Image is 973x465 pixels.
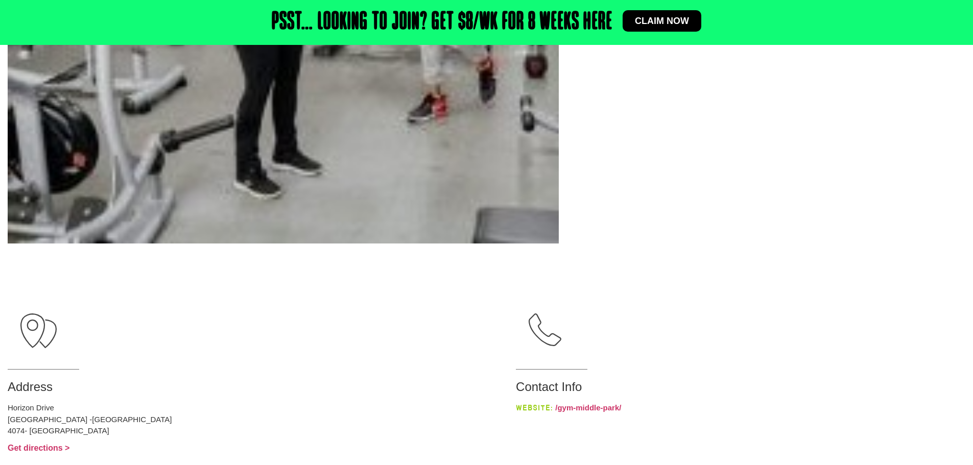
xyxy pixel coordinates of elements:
[635,16,689,26] span: Claim now
[623,10,701,32] a: Claim now
[516,403,553,412] b: Website:
[555,403,621,412] a: /gym-middle-park/
[529,313,561,346] img: contact.svg
[8,444,69,452] a: Get directions >
[516,380,965,395] h4: Contact Info
[8,402,516,437] p: Horizon Drive [GEOGRAPHIC_DATA] -[GEOGRAPHIC_DATA] 4074- [GEOGRAPHIC_DATA]
[20,313,57,348] img: address.svg
[8,380,516,395] h4: Address
[272,10,612,35] h2: Psst… Looking to join? Get $8/wk for 8 weeks here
